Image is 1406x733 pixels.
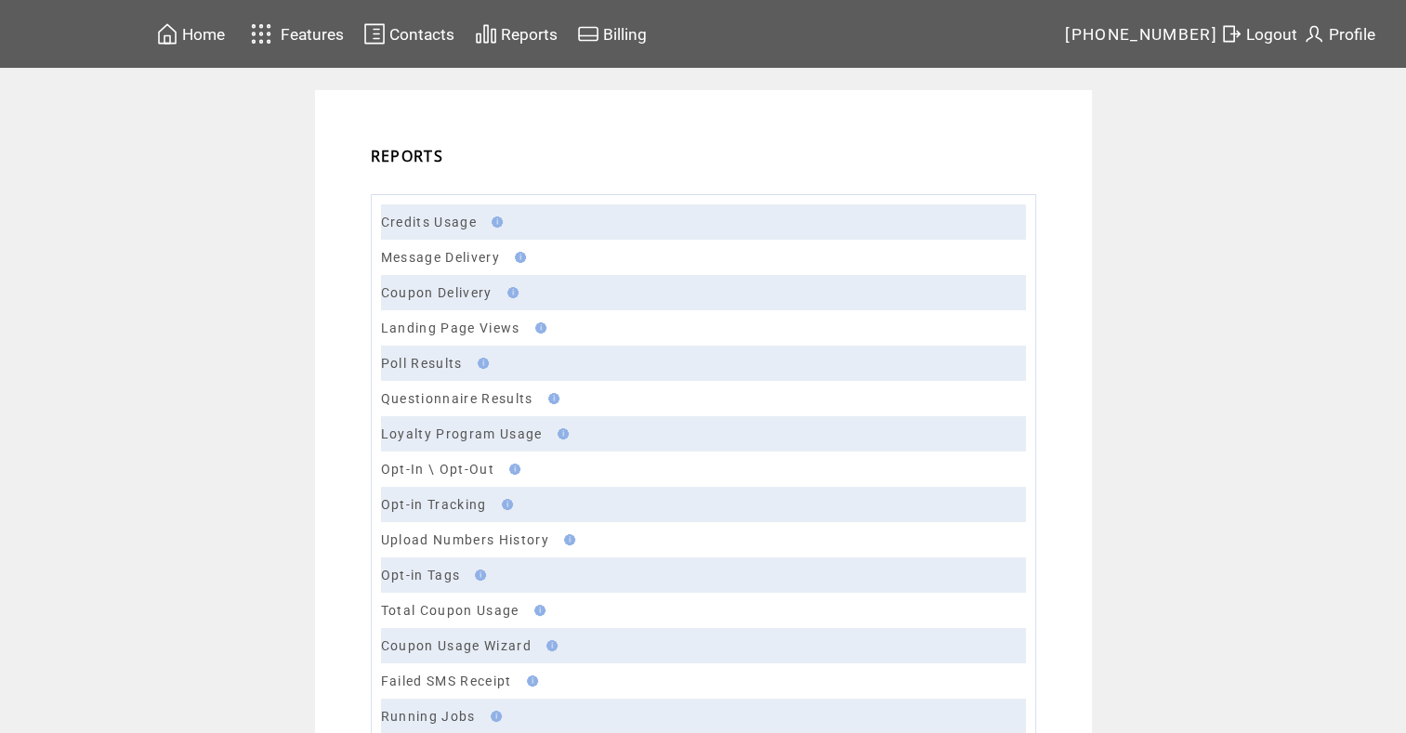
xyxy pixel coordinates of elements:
[475,22,497,46] img: chart.svg
[381,215,477,229] a: Credits Usage
[381,674,512,688] a: Failed SMS Receipt
[558,534,575,545] img: help.gif
[1300,20,1378,48] a: Profile
[543,393,559,404] img: help.gif
[509,252,526,263] img: help.gif
[541,640,558,651] img: help.gif
[381,568,461,582] a: Opt-in Tags
[502,287,519,298] img: help.gif
[577,22,599,46] img: creidtcard.svg
[603,25,647,44] span: Billing
[469,569,486,581] img: help.gif
[381,462,494,477] a: Opt-In \ Opt-Out
[472,20,560,48] a: Reports
[182,25,225,44] span: Home
[381,709,476,724] a: Running Jobs
[243,16,348,52] a: Features
[156,22,178,46] img: home.svg
[1303,22,1325,46] img: profile.svg
[381,321,520,335] a: Landing Page Views
[381,426,543,441] a: Loyalty Program Usage
[486,216,503,228] img: help.gif
[552,428,569,439] img: help.gif
[530,322,546,334] img: help.gif
[371,146,443,166] span: REPORTS
[381,391,533,406] a: Questionnaire Results
[1217,20,1300,48] a: Logout
[1246,25,1297,44] span: Logout
[381,638,532,653] a: Coupon Usage Wizard
[153,20,228,48] a: Home
[381,603,519,618] a: Total Coupon Usage
[1329,25,1375,44] span: Profile
[529,605,545,616] img: help.gif
[472,358,489,369] img: help.gif
[1220,22,1242,46] img: exit.svg
[381,356,463,371] a: Poll Results
[381,497,487,512] a: Opt-in Tracking
[501,25,558,44] span: Reports
[245,19,278,49] img: features.svg
[281,25,344,44] span: Features
[381,285,493,300] a: Coupon Delivery
[381,532,549,547] a: Upload Numbers History
[485,711,502,722] img: help.gif
[521,675,538,687] img: help.gif
[361,20,457,48] a: Contacts
[574,20,650,48] a: Billing
[389,25,454,44] span: Contacts
[363,22,386,46] img: contacts.svg
[381,250,500,265] a: Message Delivery
[1065,25,1217,44] span: [PHONE_NUMBER]
[496,499,513,510] img: help.gif
[504,464,520,475] img: help.gif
